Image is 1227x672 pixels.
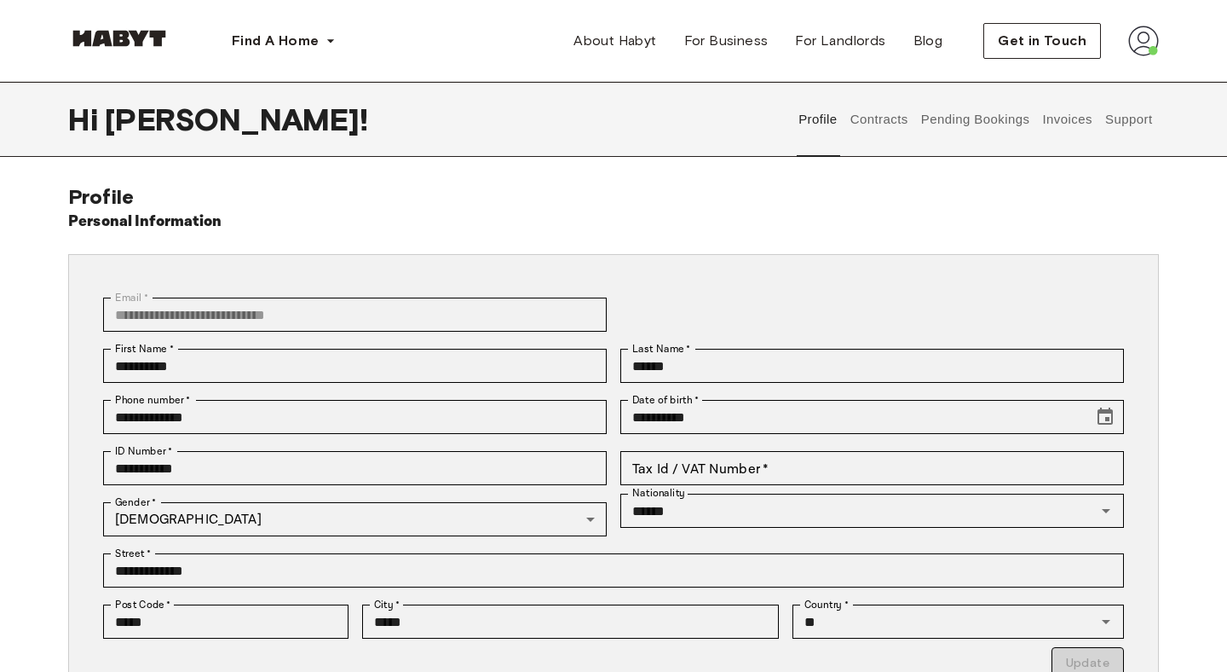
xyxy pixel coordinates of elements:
[797,82,840,157] button: Profile
[900,24,957,58] a: Blog
[218,24,349,58] button: Find A Home
[103,502,607,536] div: [DEMOGRAPHIC_DATA]
[560,24,670,58] a: About Habyt
[115,597,171,612] label: Post Code
[68,210,222,234] h6: Personal Information
[1094,610,1118,634] button: Open
[1040,82,1094,157] button: Invoices
[1094,499,1118,523] button: Open
[103,298,607,332] div: You can't change your email address at the moment. Please reach out to customer support in case y...
[115,341,174,356] label: First Name
[1128,26,1159,56] img: avatar
[998,31,1086,51] span: Get in Touch
[983,23,1101,59] button: Get in Touch
[115,546,151,561] label: Street
[115,443,172,459] label: ID Number
[632,341,691,356] label: Last Name
[632,486,685,501] label: Nationality
[1088,400,1122,434] button: Choose date, selected date is Dec 12, 2002
[1103,82,1155,157] button: Support
[632,392,699,408] label: Date of birth
[792,82,1159,157] div: user profile tabs
[68,30,170,47] img: Habyt
[115,290,148,305] label: Email
[913,31,943,51] span: Blog
[68,101,105,137] span: Hi
[848,82,910,157] button: Contracts
[684,31,769,51] span: For Business
[105,101,368,137] span: [PERSON_NAME] !
[804,597,849,612] label: Country
[573,31,656,51] span: About Habyt
[374,597,400,612] label: City
[671,24,782,58] a: For Business
[115,392,191,408] label: Phone number
[68,184,134,209] span: Profile
[781,24,899,58] a: For Landlords
[115,495,156,510] label: Gender
[232,31,319,51] span: Find A Home
[795,31,885,51] span: For Landlords
[919,82,1032,157] button: Pending Bookings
